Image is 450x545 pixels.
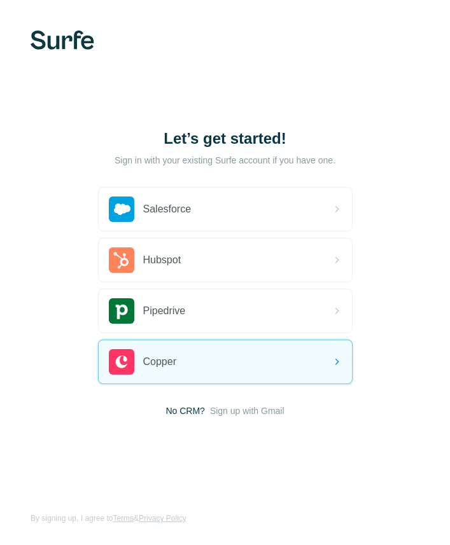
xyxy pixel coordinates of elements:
span: Pipedrive [143,303,186,319]
button: Sign up with Gmail [210,404,285,417]
a: Privacy Policy [139,514,186,523]
span: By signing up, I agree to & [31,513,186,524]
span: Hubspot [143,252,181,268]
img: Surfe's logo [31,31,94,50]
img: pipedrive's logo [109,298,134,324]
img: salesforce's logo [109,197,134,222]
h1: Let’s get started! [98,128,353,149]
p: Sign in with your existing Surfe account if you have one. [115,154,335,167]
span: No CRM? [165,404,204,417]
img: hubspot's logo [109,247,134,273]
a: Terms [113,514,134,523]
span: Salesforce [143,202,192,217]
span: Copper [143,354,176,369]
img: copper's logo [109,349,134,375]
